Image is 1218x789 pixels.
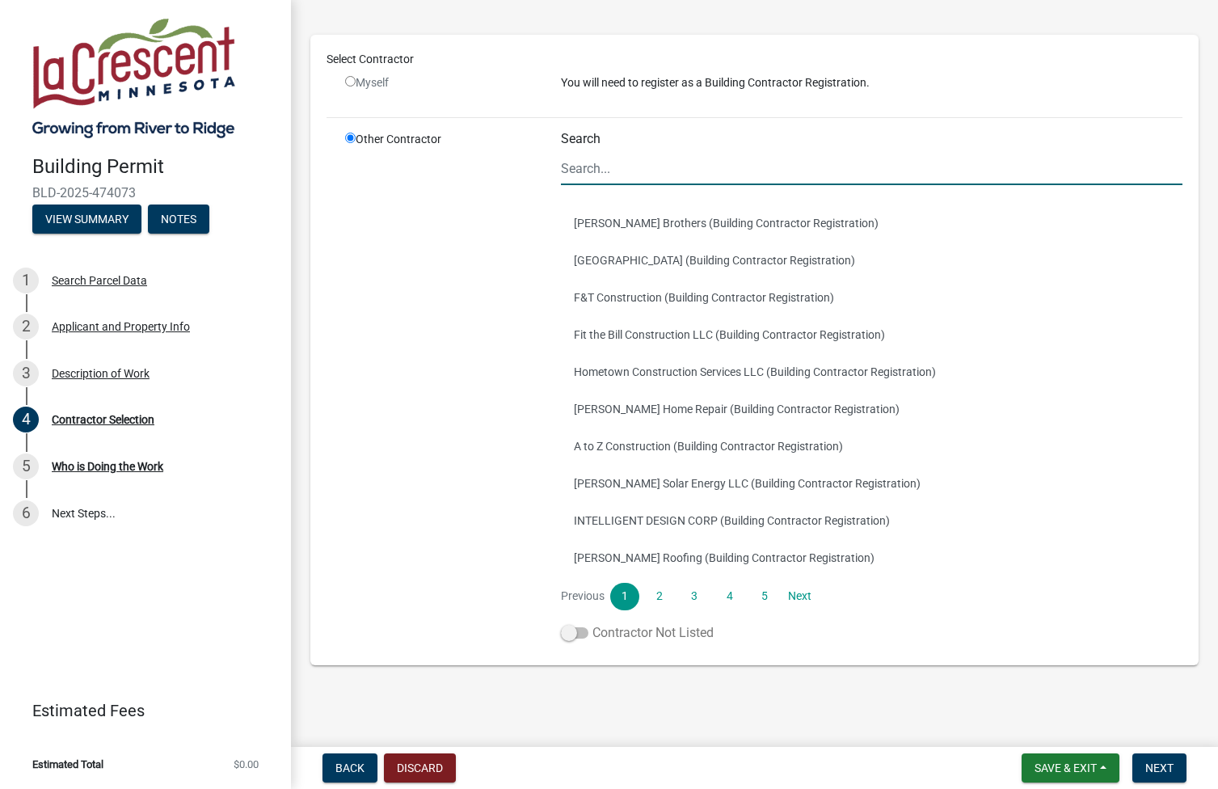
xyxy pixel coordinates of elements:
[384,753,456,783] button: Discard
[561,502,1183,539] button: INTELLIGENT DESIGN CORP (Building Contractor Registration)
[561,623,714,643] label: Contractor Not Listed
[52,414,154,425] div: Contractor Selection
[13,694,265,727] a: Estimated Fees
[715,583,744,610] a: 4
[314,51,1195,68] div: Select Contractor
[52,368,150,379] div: Description of Work
[32,213,141,226] wm-modal-confirm: Summary
[13,407,39,432] div: 4
[148,205,209,234] button: Notes
[561,583,1183,610] nav: Page navigation
[785,583,814,610] a: Next
[680,583,709,610] a: 3
[561,465,1183,502] button: [PERSON_NAME] Solar Energy LLC (Building Contractor Registration)
[13,314,39,340] div: 2
[561,205,1183,242] button: [PERSON_NAME] Brothers (Building Contractor Registration)
[561,152,1183,185] input: Search...
[13,500,39,526] div: 6
[234,759,259,770] span: $0.00
[32,17,235,138] img: City of La Crescent, Minnesota
[561,279,1183,316] button: F&T Construction (Building Contractor Registration)
[561,353,1183,390] button: Hometown Construction Services LLC (Building Contractor Registration)
[32,155,278,179] h4: Building Permit
[335,762,365,774] span: Back
[561,74,1183,91] p: You will need to register as a Building Contractor Registration.
[148,213,209,226] wm-modal-confirm: Notes
[561,133,601,146] label: Search
[561,390,1183,428] button: [PERSON_NAME] Home Repair (Building Contractor Registration)
[1132,753,1186,783] button: Next
[52,321,190,332] div: Applicant and Property Info
[1035,762,1097,774] span: Save & Exit
[32,759,103,770] span: Estimated Total
[750,583,779,610] a: 5
[561,316,1183,353] button: Fit the Bill Construction LLC (Building Contractor Registration)
[1022,753,1119,783] button: Save & Exit
[52,275,147,286] div: Search Parcel Data
[561,428,1183,465] button: A to Z Construction (Building Contractor Registration)
[32,185,259,200] span: BLD-2025-474073
[13,361,39,386] div: 3
[13,454,39,479] div: 5
[322,753,377,783] button: Back
[610,583,639,610] a: 1
[13,268,39,293] div: 1
[32,205,141,234] button: View Summary
[561,242,1183,279] button: [GEOGRAPHIC_DATA] (Building Contractor Registration)
[345,74,537,91] div: Myself
[561,539,1183,576] button: [PERSON_NAME] Roofing (Building Contractor Registration)
[645,583,674,610] a: 2
[333,131,549,649] div: Other Contractor
[1145,762,1174,774] span: Next
[52,461,163,472] div: Who is Doing the Work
